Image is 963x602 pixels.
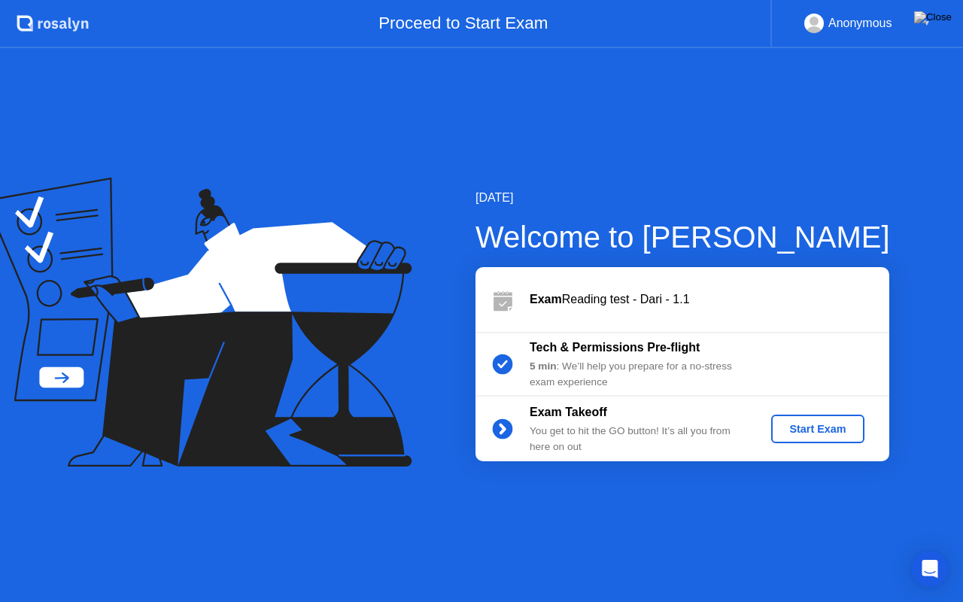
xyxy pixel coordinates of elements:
div: : We’ll help you prepare for a no-stress exam experience [530,359,746,390]
b: Exam [530,293,562,306]
div: [DATE] [475,189,890,207]
div: Open Intercom Messenger [912,551,948,587]
b: Exam Takeoff [530,406,607,418]
b: 5 min [530,360,557,372]
b: Tech & Permissions Pre-flight [530,341,700,354]
img: Close [914,11,952,23]
div: Welcome to [PERSON_NAME] [475,214,890,260]
div: Reading test - Dari - 1.1 [530,290,889,309]
div: Start Exam [777,423,858,435]
div: Anonymous [828,14,892,33]
div: You get to hit the GO button! It’s all you from here on out [530,424,746,455]
button: Start Exam [771,415,864,443]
